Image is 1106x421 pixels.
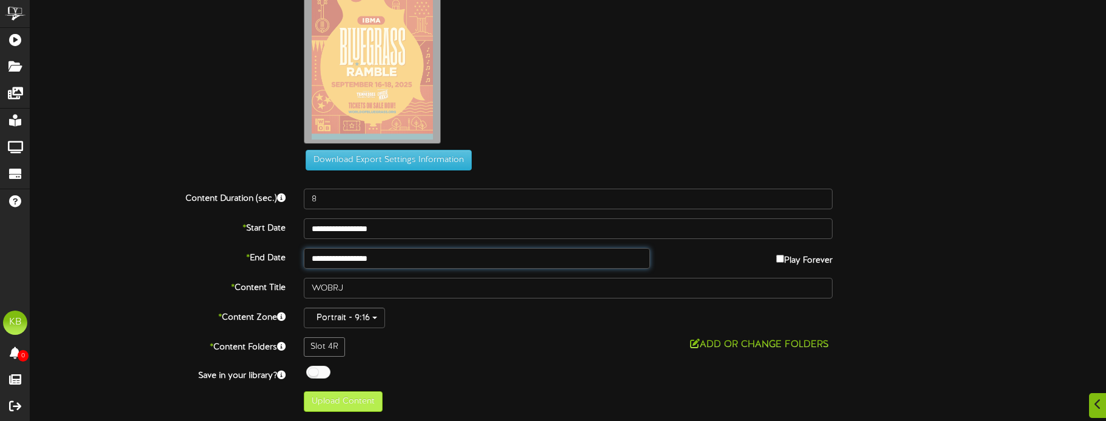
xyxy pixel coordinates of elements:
[306,150,472,170] button: Download Export Settings Information
[18,350,28,362] span: 0
[776,248,833,267] label: Play Forever
[21,308,295,324] label: Content Zone
[21,366,295,382] label: Save in your library?
[21,248,295,264] label: End Date
[686,337,833,352] button: Add or Change Folders
[300,156,472,165] a: Download Export Settings Information
[21,218,295,235] label: Start Date
[304,278,833,298] input: Title of this Content
[304,308,385,328] button: Portrait - 9:16
[21,189,295,205] label: Content Duration (sec.)
[3,311,27,335] div: KB
[304,337,345,357] div: Slot 4R
[304,391,383,412] button: Upload Content
[776,255,784,263] input: Play Forever
[21,278,295,294] label: Content Title
[21,337,295,354] label: Content Folders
